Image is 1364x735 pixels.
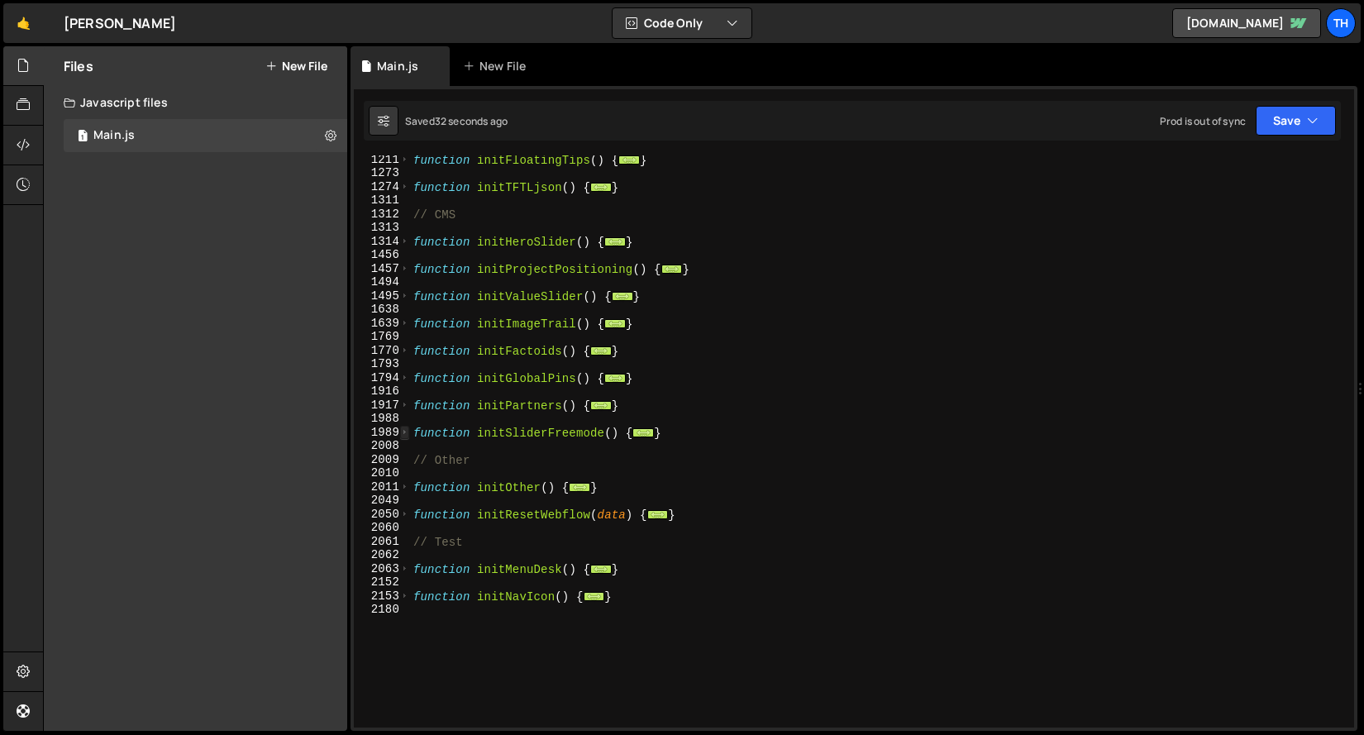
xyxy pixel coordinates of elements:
[354,193,410,208] div: 1311
[604,236,626,246] span: ...
[78,131,88,144] span: 1
[354,521,410,535] div: 2060
[354,603,410,617] div: 2180
[354,384,410,399] div: 1916
[354,575,410,589] div: 2152
[354,562,410,576] div: 2063
[590,400,612,409] span: ...
[354,535,410,549] div: 2061
[354,357,410,371] div: 1793
[590,182,612,191] span: ...
[265,60,327,73] button: New File
[354,221,410,235] div: 1313
[1172,8,1321,38] a: [DOMAIN_NAME]
[604,318,626,327] span: ...
[354,330,410,344] div: 1769
[354,371,410,385] div: 1794
[3,3,44,43] a: 🤙
[354,439,410,453] div: 2008
[354,426,410,440] div: 1989
[1160,114,1246,128] div: Prod is out of sync
[661,264,683,273] span: ...
[354,289,410,303] div: 1495
[647,509,669,518] span: ...
[405,114,508,128] div: Saved
[93,128,135,143] div: Main.js
[1256,106,1336,136] button: Save
[64,57,93,75] h2: Files
[354,589,410,604] div: 2153
[354,208,410,222] div: 1312
[377,58,418,74] div: Main.js
[354,153,410,167] div: 1211
[354,275,410,289] div: 1494
[64,13,176,33] div: [PERSON_NAME]
[618,155,640,164] span: ...
[354,494,410,508] div: 2049
[463,58,532,74] div: New File
[354,180,410,194] div: 1274
[435,114,508,128] div: 32 seconds ago
[354,466,410,480] div: 2010
[354,262,410,276] div: 1457
[590,564,612,573] span: ...
[612,291,633,300] span: ...
[354,235,410,249] div: 1314
[1326,8,1356,38] a: Th
[354,453,410,467] div: 2009
[354,548,410,562] div: 2062
[354,399,410,413] div: 1917
[613,8,751,38] button: Code Only
[354,508,410,522] div: 2050
[354,412,410,426] div: 1988
[604,373,626,382] span: ...
[584,591,605,600] span: ...
[44,86,347,119] div: Javascript files
[354,344,410,358] div: 1770
[569,482,590,491] span: ...
[632,427,654,437] span: ...
[354,166,410,180] div: 1273
[354,480,410,494] div: 2011
[354,248,410,262] div: 1456
[354,303,410,317] div: 1638
[64,119,347,152] div: 16840/46037.js
[590,346,612,355] span: ...
[354,317,410,331] div: 1639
